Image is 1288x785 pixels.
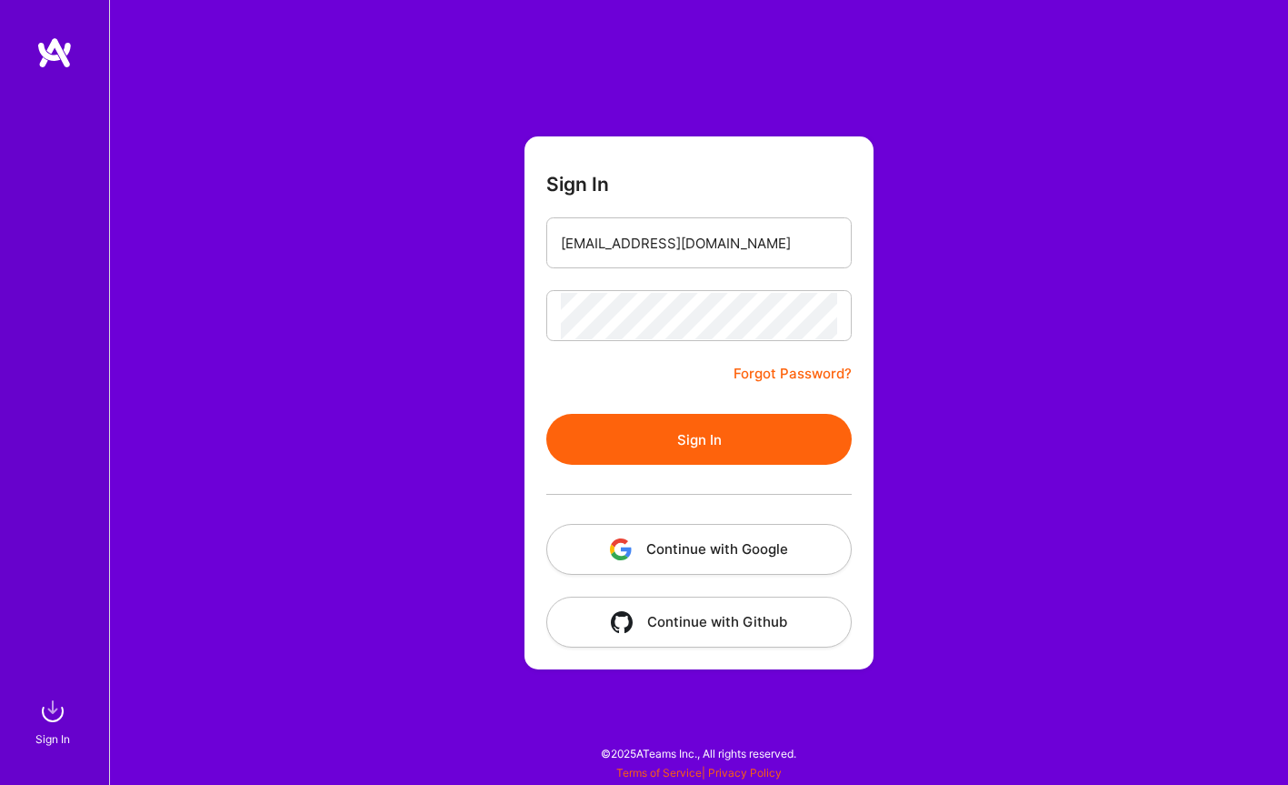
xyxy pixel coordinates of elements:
[734,363,852,385] a: Forgot Password?
[546,524,852,575] button: Continue with Google
[109,730,1288,776] div: © 2025 ATeams Inc., All rights reserved.
[708,766,782,780] a: Privacy Policy
[35,693,71,730] img: sign in
[546,414,852,465] button: Sign In
[36,36,73,69] img: logo
[616,766,702,780] a: Terms of Service
[38,693,71,749] a: sign inSign In
[616,766,782,780] span: |
[561,220,837,267] input: Email...
[35,730,70,749] div: Sign In
[611,611,633,633] img: icon
[610,538,632,560] img: icon
[546,597,852,648] button: Continue with Github
[546,173,609,196] h3: Sign In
